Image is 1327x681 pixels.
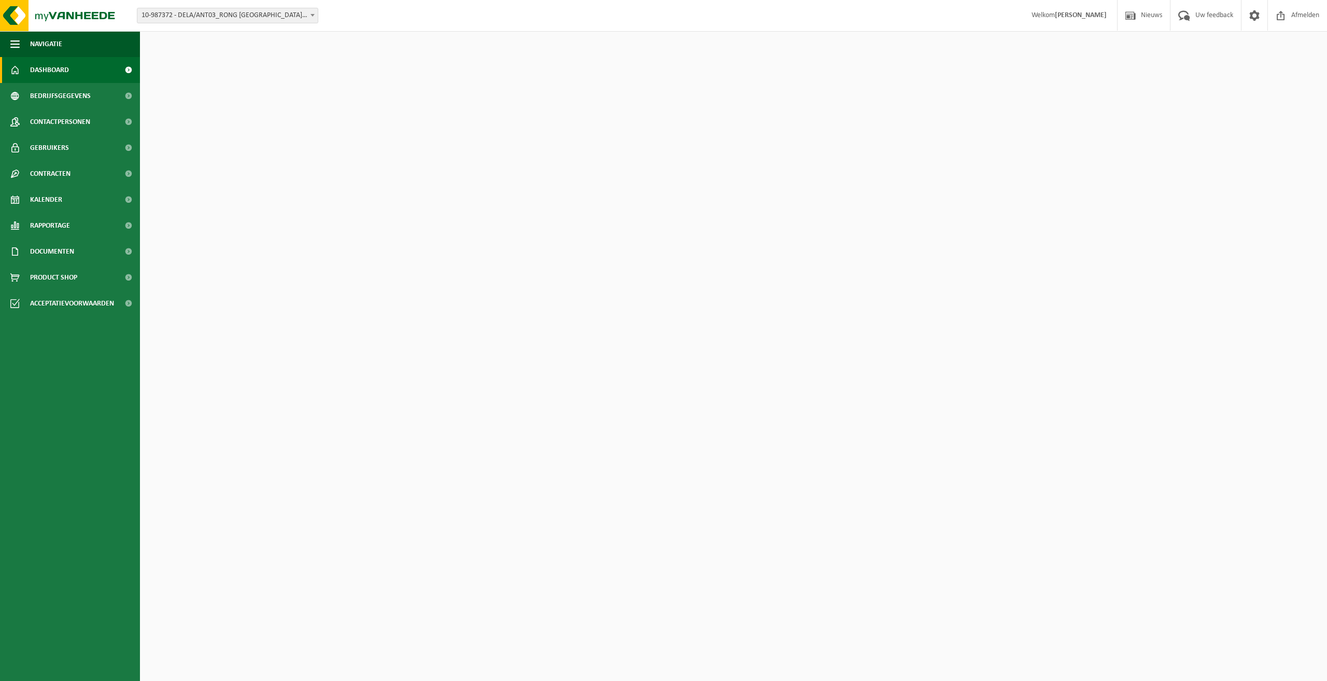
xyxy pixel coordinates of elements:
span: Product Shop [30,265,77,290]
strong: [PERSON_NAME] [1055,11,1107,19]
span: Contracten [30,161,70,187]
span: Bedrijfsgegevens [30,83,91,109]
span: Navigatie [30,31,62,57]
span: Kalender [30,187,62,213]
span: Rapportage [30,213,70,239]
span: Documenten [30,239,74,265]
span: Contactpersonen [30,109,90,135]
span: Acceptatievoorwaarden [30,290,114,316]
span: Gebruikers [30,135,69,161]
span: Dashboard [30,57,69,83]
span: 10-987372 - DELA/ANT03_RONG BOOM KERKHOFSTRAAT - BOOM [137,8,318,23]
